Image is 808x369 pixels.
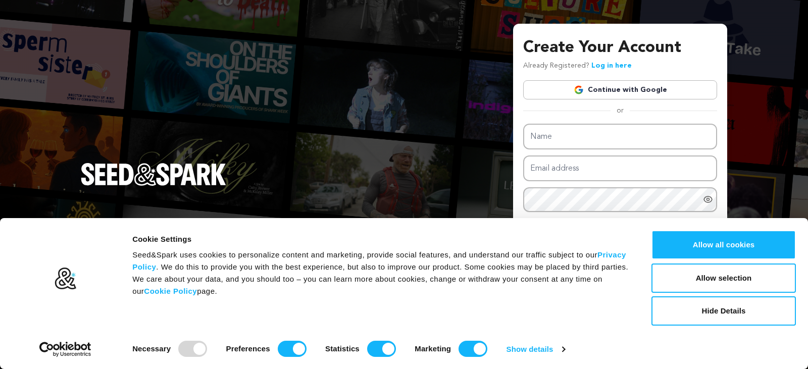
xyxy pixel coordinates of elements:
[325,344,360,353] strong: Statistics
[132,233,629,245] div: Cookie Settings
[523,155,717,181] input: Email address
[226,344,270,353] strong: Preferences
[651,296,796,326] button: Hide Details
[132,250,626,271] a: Privacy Policy
[144,287,197,295] a: Cookie Policy
[591,62,632,69] a: Log in here
[507,342,565,357] a: Show details
[523,60,632,72] p: Already Registered?
[651,263,796,293] button: Allow selection
[523,124,717,149] input: Name
[651,230,796,259] button: Allow all cookies
[523,80,717,99] a: Continue with Google
[574,85,584,95] img: Google logo
[132,344,171,353] strong: Necessary
[21,342,110,357] a: Usercentrics Cookiebot - opens in a new window
[81,163,226,205] a: Seed&Spark Homepage
[54,267,77,290] img: logo
[81,163,226,185] img: Seed&Spark Logo
[703,194,713,204] a: Show password as plain text. Warning: this will display your password on the screen.
[132,249,629,297] div: Seed&Spark uses cookies to personalize content and marketing, provide social features, and unders...
[611,106,630,116] span: or
[415,344,451,353] strong: Marketing
[523,36,717,60] h3: Create Your Account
